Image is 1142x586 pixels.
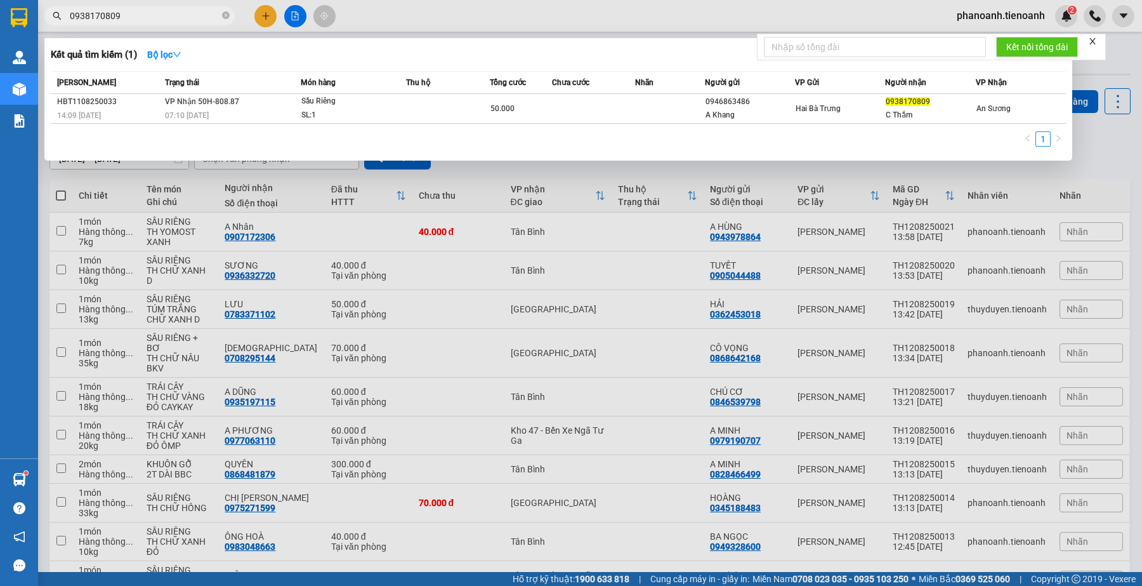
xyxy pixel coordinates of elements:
li: 1 [1035,131,1051,147]
div: Sầu Riêng [301,95,397,109]
div: A Khang [706,109,794,122]
span: 50.000 [490,104,515,113]
h3: Kết quả tìm kiếm ( 1 ) [51,48,137,62]
img: logo-vxr [11,8,27,27]
img: warehouse-icon [13,83,26,96]
div: 0946863486 [706,95,794,109]
span: close-circle [222,10,230,22]
button: left [1020,131,1035,147]
span: [PERSON_NAME] [57,78,116,87]
span: left [1024,135,1032,142]
a: 1 [1036,132,1050,146]
input: Tìm tên, số ĐT hoặc mã đơn [70,9,220,23]
strong: Bộ lọc [147,50,181,60]
span: 14:09 [DATE] [57,111,101,120]
span: VP Nhận 50H-808.87 [165,97,239,106]
span: Trạng thái [165,78,199,87]
span: An Sương [976,104,1011,113]
span: Nhãn [635,78,653,87]
img: warehouse-icon [13,51,26,64]
span: Tổng cước [490,78,526,87]
input: Nhập số tổng đài [764,37,986,57]
span: Món hàng [301,78,336,87]
div: C Thắm [886,109,975,122]
span: VP Gửi [795,78,819,87]
span: close-circle [222,11,230,19]
span: search [53,11,62,20]
span: Người nhận [885,78,926,87]
span: notification [13,531,25,543]
button: Bộ lọcdown [137,44,192,65]
span: down [173,50,181,59]
span: close [1088,37,1097,46]
li: Next Page [1051,131,1066,147]
span: 07:10 [DATE] [165,111,209,120]
sup: 1 [24,471,28,475]
span: right [1054,135,1062,142]
li: Previous Page [1020,131,1035,147]
span: VP Nhận [976,78,1007,87]
span: message [13,559,25,571]
button: right [1051,131,1066,147]
button: Kết nối tổng đài [996,37,1078,57]
span: Thu hộ [406,78,430,87]
span: 0938170809 [886,97,930,106]
div: HBT1108250033 [57,95,161,109]
span: question-circle [13,502,25,514]
span: Người gửi [705,78,740,87]
span: Chưa cước [552,78,589,87]
span: Hai Bà Trưng [796,104,841,113]
img: warehouse-icon [13,473,26,486]
span: Kết nối tổng đài [1006,40,1068,54]
img: solution-icon [13,114,26,128]
div: SL: 1 [301,109,397,123]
